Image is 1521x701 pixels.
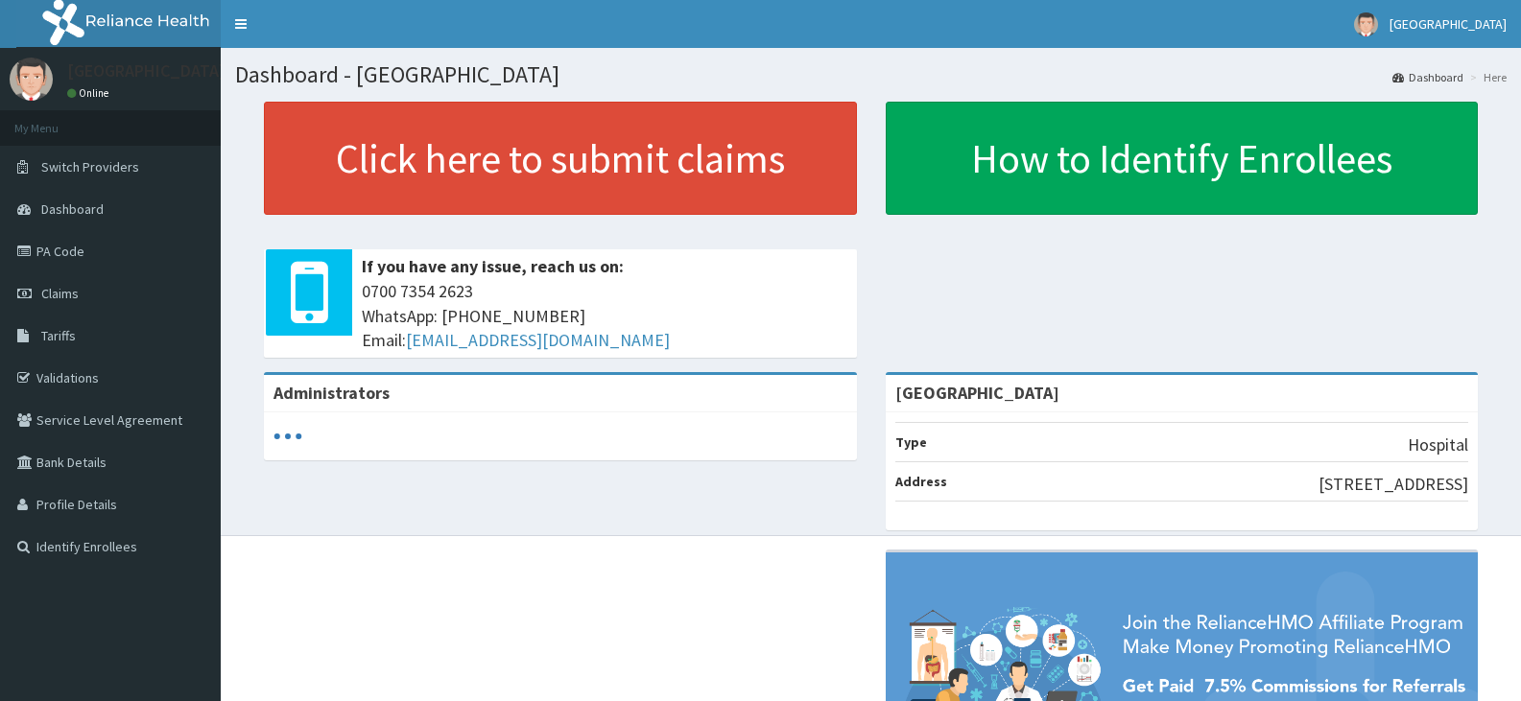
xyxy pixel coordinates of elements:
li: Here [1465,69,1507,85]
b: If you have any issue, reach us on: [362,255,624,277]
img: User Image [1354,12,1378,36]
span: Claims [41,285,79,302]
p: [STREET_ADDRESS] [1319,472,1468,497]
b: Type [895,433,927,451]
a: How to Identify Enrollees [886,102,1479,215]
a: Click here to submit claims [264,102,857,215]
h1: Dashboard - [GEOGRAPHIC_DATA] [235,62,1507,87]
a: Dashboard [1392,69,1463,85]
svg: audio-loading [273,422,302,451]
span: Switch Providers [41,158,139,175]
a: Online [67,86,113,100]
strong: [GEOGRAPHIC_DATA] [895,382,1059,404]
a: [EMAIL_ADDRESS][DOMAIN_NAME] [406,329,670,351]
p: Hospital [1408,432,1468,457]
b: Administrators [273,382,390,404]
b: Address [895,473,947,490]
span: 0700 7354 2623 WhatsApp: [PHONE_NUMBER] Email: [362,279,847,353]
span: Dashboard [41,200,104,218]
img: User Image [10,58,53,101]
span: [GEOGRAPHIC_DATA] [1390,15,1507,33]
span: Tariffs [41,327,76,344]
p: [GEOGRAPHIC_DATA] [67,62,226,80]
